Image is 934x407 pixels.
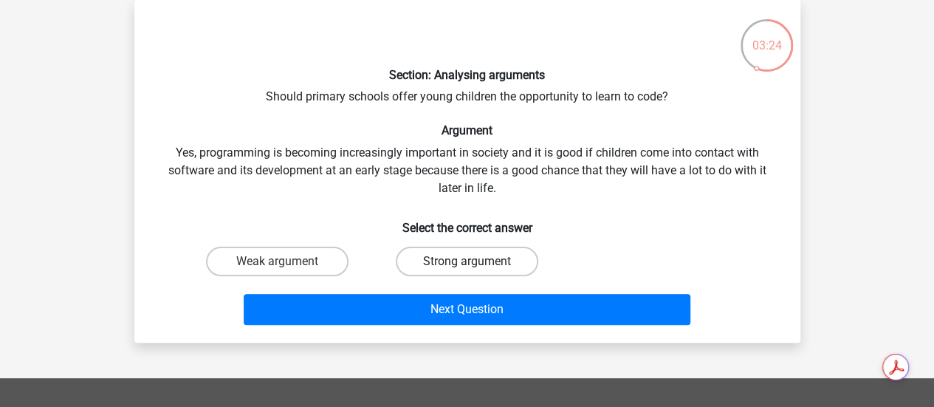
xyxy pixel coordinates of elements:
[206,247,348,276] label: Weak argument
[158,209,777,235] h6: Select the correct answer
[140,12,794,331] div: Should primary schools offer young children the opportunity to learn to code? Yes, programming is...
[244,294,690,325] button: Next Question
[158,123,777,137] h6: Argument
[739,18,794,55] div: 03:24
[396,247,538,276] label: Strong argument
[158,68,777,82] h6: Section: Analysing arguments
